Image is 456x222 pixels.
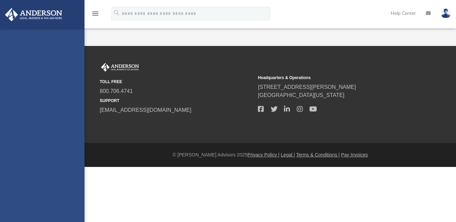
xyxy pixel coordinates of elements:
img: Anderson Advisors Platinum Portal [3,8,64,21]
a: Legal | [281,152,295,157]
small: TOLL FREE [100,79,253,85]
a: Privacy Policy | [247,152,280,157]
i: search [113,9,120,17]
a: [GEOGRAPHIC_DATA][US_STATE] [258,92,344,98]
i: menu [91,9,99,18]
img: Anderson Advisors Platinum Portal [100,63,140,72]
a: [STREET_ADDRESS][PERSON_NAME] [258,84,356,90]
img: User Pic [441,8,451,18]
small: Headquarters & Operations [258,75,411,81]
a: 800.706.4741 [100,88,133,94]
a: Pay Invoices [341,152,368,157]
a: Terms & Conditions | [296,152,340,157]
small: SUPPORT [100,98,253,104]
a: [EMAIL_ADDRESS][DOMAIN_NAME] [100,107,191,113]
a: menu [91,13,99,18]
div: © [PERSON_NAME] Advisors 2025 [85,151,456,158]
